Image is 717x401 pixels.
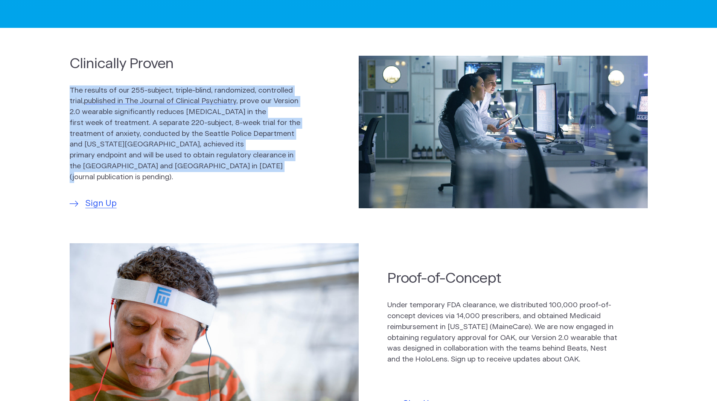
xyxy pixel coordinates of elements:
p: Under temporary FDA clearance, we distributed 100,000 proof-of-concept devices via 14,000 prescri... [387,300,618,365]
h2: Clinically Proven [70,54,301,73]
a: published in The Journal of Clinical Psychiatry [84,98,236,105]
span: Sign Up [85,197,117,210]
p: The results of our 255-subject, triple-blind, randomized, controlled trial, , prove our Version 2... [70,85,301,183]
a: Sign Up [70,197,117,210]
h2: Proof-of-Concept [387,269,618,288]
